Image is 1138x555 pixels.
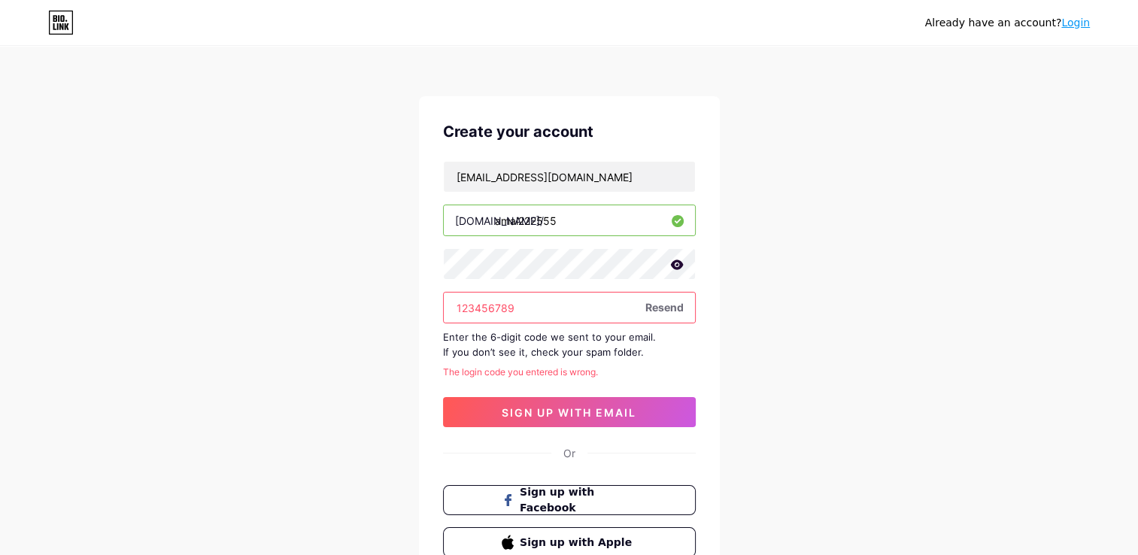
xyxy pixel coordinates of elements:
button: Sign up with Facebook [443,485,696,515]
span: sign up with email [502,406,636,419]
div: [DOMAIN_NAME]/ [455,213,544,229]
span: Sign up with Apple [520,535,636,550]
a: Login [1061,17,1090,29]
div: Already have an account? [925,15,1090,31]
span: Sign up with Facebook [520,484,636,516]
input: Email [444,162,695,192]
button: sign up with email [443,397,696,427]
input: Paste login code [444,293,695,323]
div: The login code you entered is wrong. [443,365,696,379]
div: Create your account [443,120,696,143]
div: Or [563,445,575,461]
div: Enter the 6-digit code we sent to your email. If you don’t see it, check your spam folder. [443,329,696,359]
input: username [444,205,695,235]
span: Resend [645,299,684,315]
